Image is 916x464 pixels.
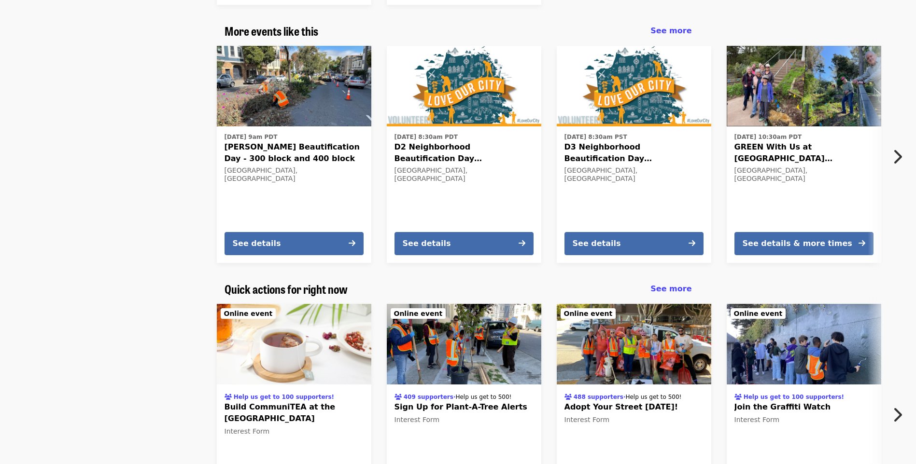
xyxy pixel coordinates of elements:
span: Interest Form [395,416,440,423]
time: [DATE] 8:30am PST [564,133,627,141]
button: See details [564,232,704,255]
span: Online event [394,310,443,317]
a: See more [650,283,691,295]
span: Online event [224,310,273,317]
span: Adopt Your Street [DATE]! [564,401,704,413]
a: See details for "Guerrero Beautification Day - 300 block and 400 block" [217,46,371,263]
i: users icon [225,394,232,400]
span: Help us get to 500! [455,394,511,400]
img: Join the Graffiti Watch organized by SF Public Works [727,304,881,385]
button: Next item [884,401,916,428]
div: See details & more times [743,238,852,249]
i: users icon [734,394,742,400]
img: D2 Neighborhood Beautification Day (Russian Hill / Fillmore) organized by SF Public Works [387,46,541,127]
span: 488 supporters [574,394,623,400]
span: More events like this [225,22,318,39]
span: Help us get to 500! [625,394,681,400]
a: See details for "GREEN With Us at Upper Esmeralda Stairway Garden" [727,46,881,263]
time: [DATE] 8:30am PDT [395,133,458,141]
img: GREEN With Us at Upper Esmeralda Stairway Garden organized by SF Public Works [727,46,881,127]
div: See details [573,238,621,249]
div: · [395,391,512,401]
span: Join the Graffiti Watch [734,401,874,413]
button: See details [395,232,534,255]
div: See details [233,238,281,249]
div: · [564,391,682,401]
span: Help us get to 100 supporters! [744,394,844,400]
time: [DATE] 10:30am PDT [734,133,802,141]
time: [DATE] 9am PDT [225,133,278,141]
button: See details & more times [734,232,874,255]
span: Interest Form [564,416,610,423]
span: Interest Form [734,416,780,423]
span: Interest Form [225,427,270,435]
div: More events like this [217,24,700,38]
span: Build CommuniTEA at the [GEOGRAPHIC_DATA] [225,401,364,424]
i: arrow-right icon [519,239,525,248]
i: chevron-right icon [892,148,902,166]
span: [PERSON_NAME] Beautification Day - 300 block and 400 block [225,141,364,164]
span: Online event [734,310,783,317]
span: Online event [564,310,613,317]
a: See details for "D2 Neighborhood Beautification Day (Russian Hill / Fillmore)" [387,46,541,263]
i: users icon [564,394,572,400]
a: Quick actions for right now [225,282,348,296]
button: See details [225,232,364,255]
span: Sign Up for Plant-A-Tree Alerts [395,401,534,413]
button: Next item [884,143,916,170]
div: [GEOGRAPHIC_DATA], [GEOGRAPHIC_DATA] [734,166,874,183]
i: users icon [395,394,402,400]
a: See details for "D3 Neighborhood Beautification Day (North Beach / Russian Hill)" [557,46,711,263]
div: [GEOGRAPHIC_DATA], [GEOGRAPHIC_DATA] [225,166,364,183]
span: Quick actions for right now [225,280,348,297]
div: See details [403,238,451,249]
a: More events like this [225,24,318,38]
div: Quick actions for right now [217,282,700,296]
a: See more [650,25,691,37]
img: Guerrero Beautification Day - 300 block and 400 block organized by SF Public Works [217,46,371,127]
span: GREEN With Us at [GEOGRAPHIC_DATA][PERSON_NAME] [734,141,874,164]
img: Build CommuniTEA at the Street Tree Nursery organized by SF Public Works [217,304,371,385]
img: D3 Neighborhood Beautification Day (North Beach / Russian Hill) organized by SF Public Works [557,46,711,127]
span: See more [650,26,691,35]
i: arrow-right icon [859,239,865,248]
span: Help us get to 100 supporters! [234,394,334,400]
span: 409 supporters [404,394,453,400]
div: [GEOGRAPHIC_DATA], [GEOGRAPHIC_DATA] [564,166,704,183]
div: [GEOGRAPHIC_DATA], [GEOGRAPHIC_DATA] [395,166,534,183]
span: D2 Neighborhood Beautification Day ([GEOGRAPHIC_DATA] / [GEOGRAPHIC_DATA]) [395,141,534,164]
img: Sign Up for Plant-A-Tree Alerts organized by SF Public Works [387,304,541,385]
img: Adopt Your Street Today! organized by SF Public Works [557,304,711,385]
i: arrow-right icon [349,239,355,248]
span: See more [650,284,691,293]
i: arrow-right icon [689,239,695,248]
span: D3 Neighborhood Beautification Day ([GEOGRAPHIC_DATA] / [GEOGRAPHIC_DATA]) [564,141,704,164]
i: chevron-right icon [892,406,902,424]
